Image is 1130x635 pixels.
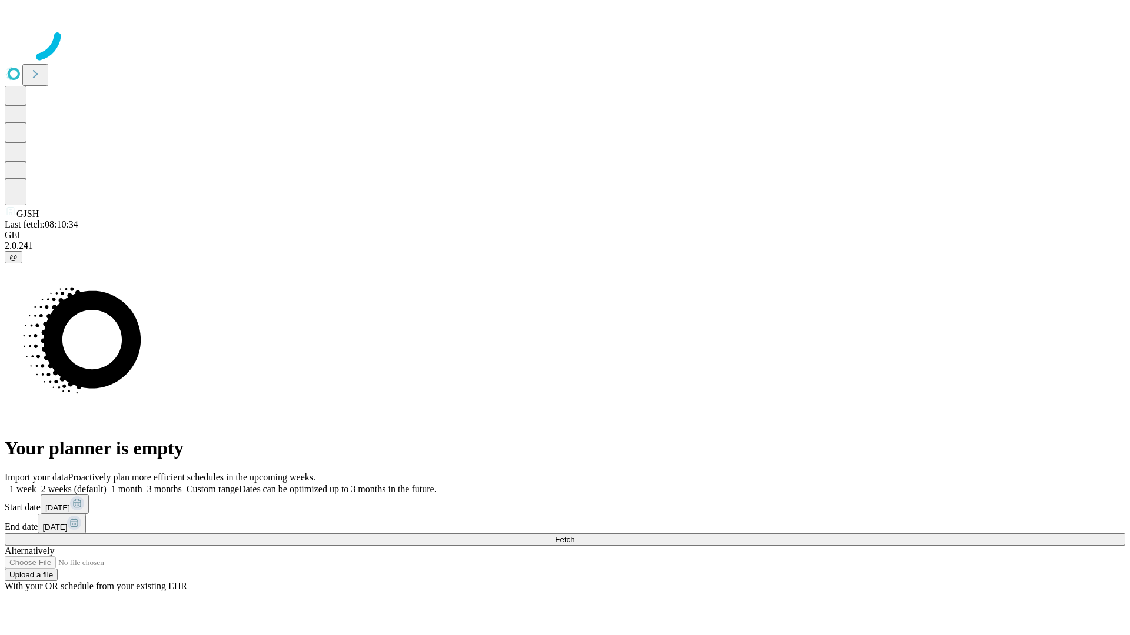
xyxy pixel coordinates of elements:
[5,230,1125,240] div: GEI
[5,546,54,556] span: Alternatively
[111,484,142,494] span: 1 month
[16,209,39,219] span: GJSH
[5,494,1125,514] div: Start date
[187,484,239,494] span: Custom range
[5,533,1125,546] button: Fetch
[5,514,1125,533] div: End date
[9,253,18,262] span: @
[5,569,58,581] button: Upload a file
[42,523,67,532] span: [DATE]
[41,484,107,494] span: 2 weeks (default)
[45,503,70,512] span: [DATE]
[41,494,89,514] button: [DATE]
[239,484,436,494] span: Dates can be optimized up to 3 months in the future.
[555,535,574,544] span: Fetch
[147,484,182,494] span: 3 months
[68,472,315,482] span: Proactively plan more efficient schedules in the upcoming weeks.
[9,484,36,494] span: 1 week
[38,514,86,533] button: [DATE]
[5,472,68,482] span: Import your data
[5,219,78,229] span: Last fetch: 08:10:34
[5,251,22,263] button: @
[5,437,1125,459] h1: Your planner is empty
[5,240,1125,251] div: 2.0.241
[5,581,187,591] span: With your OR schedule from your existing EHR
